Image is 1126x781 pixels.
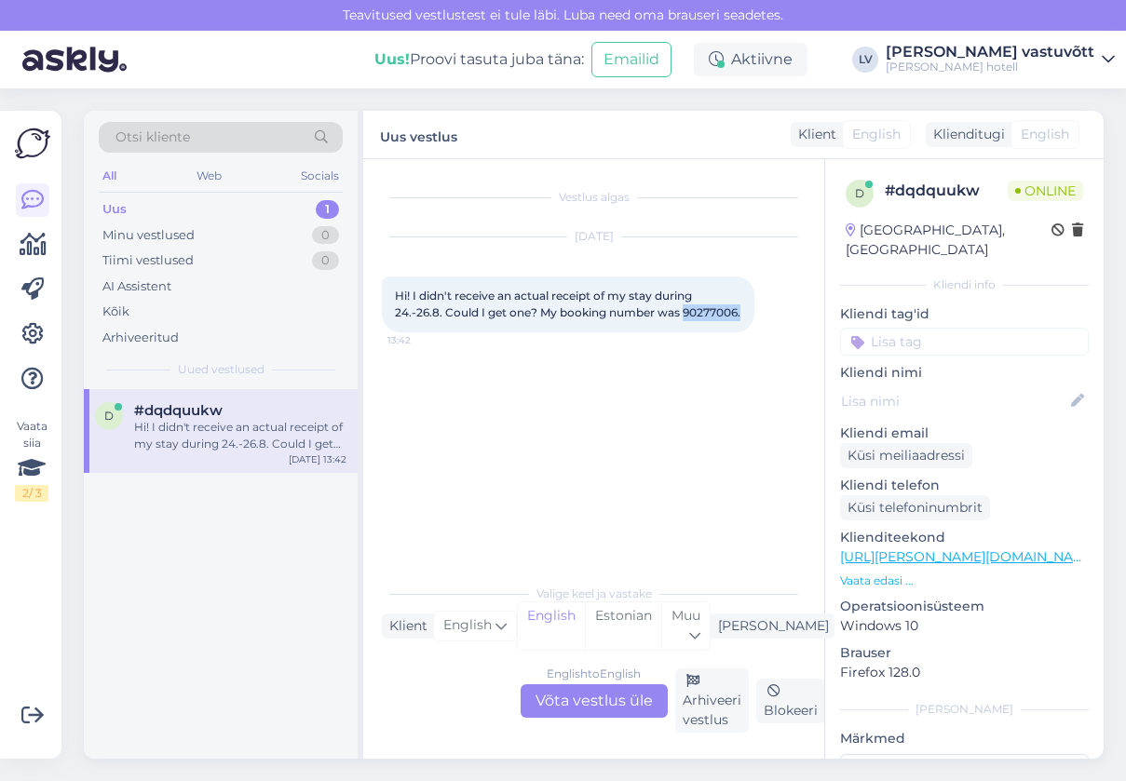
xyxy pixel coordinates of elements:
div: Arhiveeritud [102,329,179,347]
span: Otsi kliente [115,128,190,147]
div: Kõik [102,303,129,321]
div: Klienditugi [926,125,1005,144]
div: LV [852,47,878,73]
div: Vaata siia [15,418,48,502]
p: Firefox 128.0 [840,663,1089,682]
div: 2 / 3 [15,485,48,502]
label: Uus vestlus [380,122,457,147]
div: Klient [382,616,427,636]
div: Küsi meiliaadressi [840,443,972,468]
p: Klienditeekond [840,528,1089,547]
p: Kliendi nimi [840,363,1089,383]
div: 1 [316,200,339,219]
div: [PERSON_NAME] [711,616,829,636]
div: Küsi telefoninumbrit [840,495,990,520]
div: [PERSON_NAME] [840,701,1089,718]
input: Lisa nimi [841,391,1067,411]
p: Brauser [840,643,1089,663]
div: AI Assistent [102,277,171,296]
div: Hi! I didn't receive an actual receipt of my stay during 24.-26.8. Could I get one? My booking nu... [134,419,346,452]
span: #dqdquukw [134,402,223,419]
div: Proovi tasuta juba täna: [374,48,584,71]
div: Arhiveeri vestlus [675,668,749,733]
div: Tiimi vestlused [102,251,194,270]
img: Askly Logo [15,126,50,161]
div: Klient [791,125,836,144]
span: Online [1008,181,1083,201]
div: Valige keel ja vastake [382,586,806,602]
span: d [104,409,114,423]
div: Kliendi info [840,276,1089,293]
div: All [99,164,120,188]
div: Blokeeri [756,679,825,723]
input: Lisa tag [840,328,1089,356]
div: Vestlus algas [382,189,806,206]
div: 0 [312,226,339,245]
div: Socials [297,164,343,188]
div: [PERSON_NAME] vastuvõtt [886,45,1094,60]
span: English [852,125,901,144]
div: [GEOGRAPHIC_DATA], [GEOGRAPHIC_DATA] [846,221,1051,260]
div: [PERSON_NAME] hotell [886,60,1094,74]
div: Web [193,164,225,188]
button: Emailid [591,42,672,77]
div: [DATE] 13:42 [289,452,346,466]
span: Hi! I didn't receive an actual receipt of my stay during 24.-26.8. Could I get one? My booking nu... [395,289,740,319]
div: 0 [312,251,339,270]
p: Kliendi email [840,424,1089,443]
span: English [443,615,492,636]
div: # dqdquukw [885,180,1008,202]
b: Uus! [374,50,410,68]
span: English [1021,125,1069,144]
a: [PERSON_NAME] vastuvõtt[PERSON_NAME] hotell [886,45,1115,74]
div: English to English [547,666,641,682]
p: Kliendi telefon [840,476,1089,495]
p: Operatsioonisüsteem [840,597,1089,616]
span: Muu [672,607,700,624]
div: Estonian [585,602,661,650]
p: Märkmed [840,729,1089,748]
span: Uued vestlused [178,361,265,378]
div: Uus [102,200,127,219]
div: [DATE] [382,228,806,245]
div: Aktiivne [694,43,807,76]
p: Vaata edasi ... [840,572,1089,589]
span: d [855,186,864,200]
a: [URL][PERSON_NAME][DOMAIN_NAME] [840,548,1097,565]
p: Kliendi tag'id [840,304,1089,324]
div: English [518,602,585,650]
div: Võta vestlus üle [521,684,668,718]
p: Windows 10 [840,616,1089,636]
span: 13:42 [387,333,457,347]
div: Minu vestlused [102,226,195,245]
